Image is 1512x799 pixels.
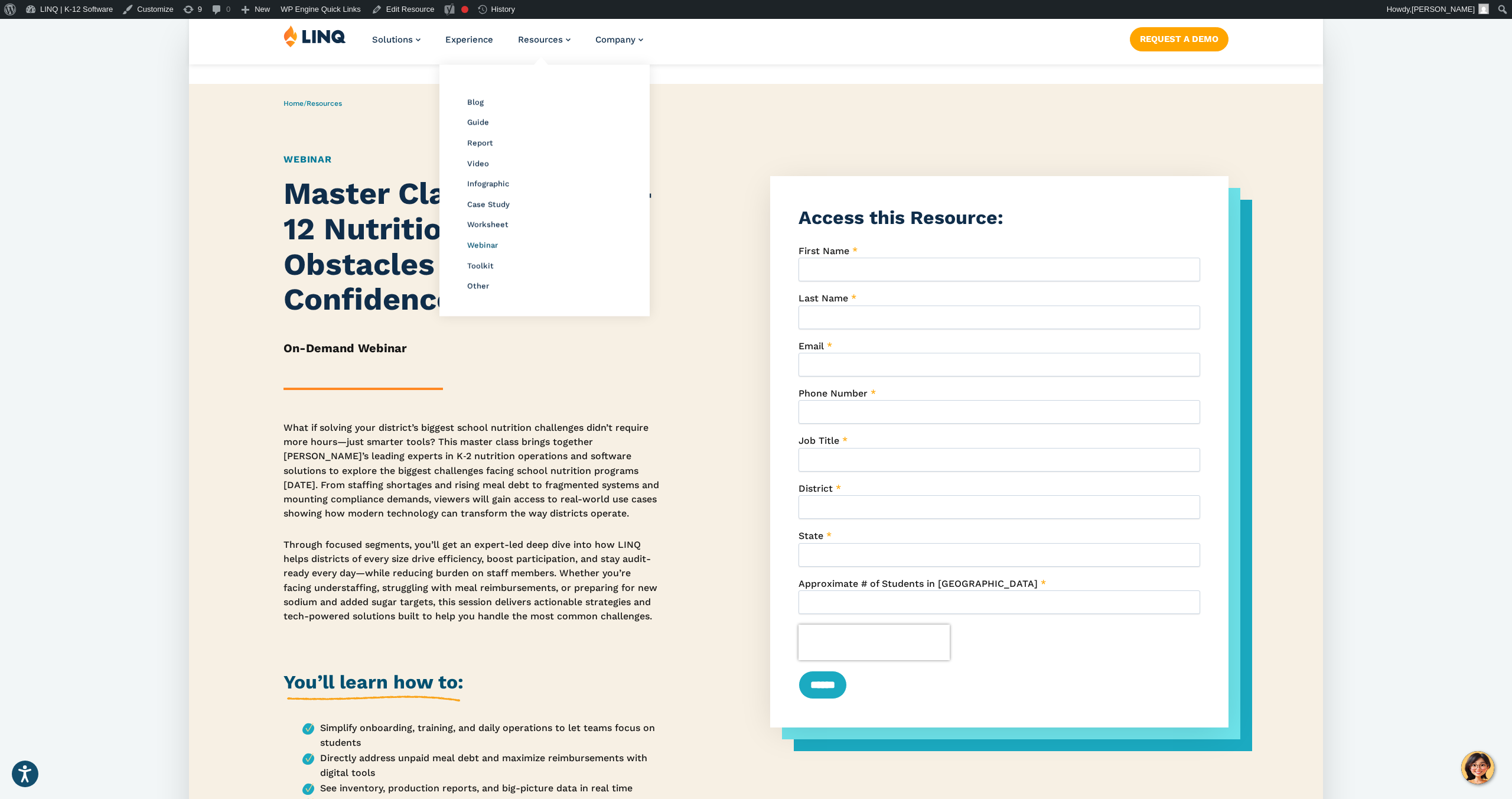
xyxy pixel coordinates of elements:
a: Guide [467,118,489,126]
nav: Button Navigation [1130,25,1228,51]
span: Last Name [799,293,848,304]
p: Through focused segments, you’ll get an expert-led deep dive into how LINQ helps districts of eve... [283,538,661,624]
button: Hello, have a question? Let’s chat. [1461,751,1494,784]
a: Solutions [372,34,421,45]
span: State [799,530,823,541]
img: LINQ | K‑12 Software [283,25,346,47]
a: Webinar [283,154,332,165]
a: Blog [467,98,484,106]
span: Resources [518,34,563,45]
h2: You’ll learn how to: [283,669,464,701]
h5: On-Demand Webinar [283,339,661,357]
a: Company [595,34,643,45]
h1: Master Class: Solving K-12 Nutrition’s Top 5 Obstacles With Confidence [283,176,661,317]
span: [PERSON_NAME] [1412,5,1475,14]
span: Approximate # of Students in [GEOGRAPHIC_DATA] [799,578,1038,589]
a: Other [467,281,489,290]
div: Focus keyphrase not set [461,6,468,13]
nav: Primary Navigation [372,25,643,64]
li: Simplify onboarding, training, and daily operations to let teams focus on students [302,720,661,751]
a: Worksheet [467,220,509,229]
span: Solutions [372,34,413,45]
span: Company [595,34,636,45]
a: Report [467,138,493,147]
a: Resources [518,34,571,45]
span: District [799,483,833,494]
li: See inventory, production reports, and big-picture data in real time [302,781,661,796]
a: Video [467,159,489,168]
span: Job Title [799,435,839,446]
a: Request a Demo [1130,27,1228,51]
a: Experience [445,34,493,45]
p: What if solving your district’s biggest school nutrition challenges didn’t require more hours—jus... [283,421,661,521]
a: Toolkit [467,261,494,270]
li: Directly address unpaid meal debt and maximize reimbursements with digital tools [302,751,661,781]
a: Case Study [467,200,510,209]
a: Home [283,99,304,108]
a: Webinar [467,241,498,249]
span: Phone Number [799,388,868,399]
span: Email [799,340,824,352]
iframe: reCAPTCHA [799,625,950,660]
a: Resources [307,99,342,108]
strong: Access this Resource: [799,206,1003,229]
span: / [283,99,342,108]
a: Infographic [467,179,509,188]
span: First Name [799,245,849,256]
